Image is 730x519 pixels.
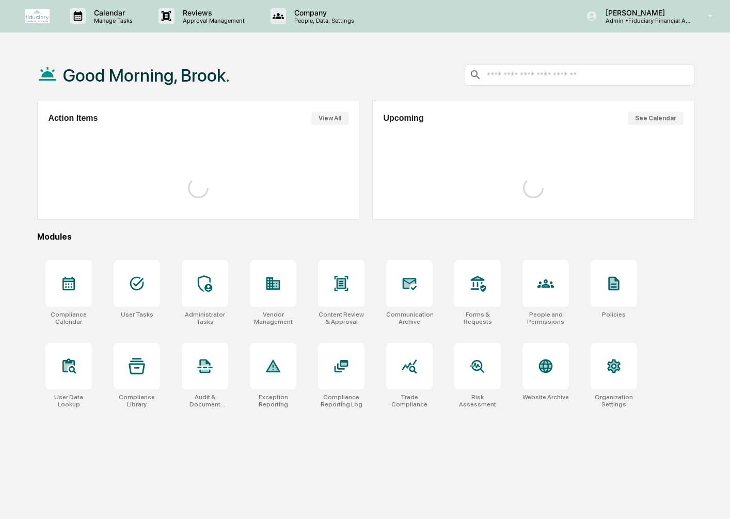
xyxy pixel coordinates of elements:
[454,394,501,408] div: Risk Assessment
[121,311,153,318] div: User Tasks
[602,311,626,318] div: Policies
[318,394,364,408] div: Compliance Reporting Log
[182,394,228,408] div: Audit & Document Logs
[597,17,693,24] p: Admin • Fiduciary Financial Advisors
[45,394,92,408] div: User Data Lookup
[591,394,637,408] div: Organization Settings
[454,311,501,325] div: Forms & Requests
[86,17,138,24] p: Manage Tasks
[286,8,359,17] p: Company
[383,114,423,123] h2: Upcoming
[174,8,250,17] p: Reviews
[311,112,348,125] button: View All
[182,311,228,325] div: Administrator Tasks
[522,394,569,401] div: Website Archive
[63,65,230,86] h1: Good Morning, Brook.
[45,311,92,325] div: Compliance Calendar
[522,311,569,325] div: People and Permissions
[48,114,98,123] h2: Action Items
[250,311,296,325] div: Vendor Management
[25,9,50,23] img: logo
[250,394,296,408] div: Exception Reporting
[174,17,250,24] p: Approval Management
[597,8,693,17] p: [PERSON_NAME]
[286,17,359,24] p: People, Data, Settings
[386,394,433,408] div: Trade Compliance
[628,112,684,125] button: See Calendar
[37,232,694,242] div: Modules
[386,311,433,325] div: Communications Archive
[318,311,364,325] div: Content Review & Approval
[114,394,160,408] div: Compliance Library
[86,8,138,17] p: Calendar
